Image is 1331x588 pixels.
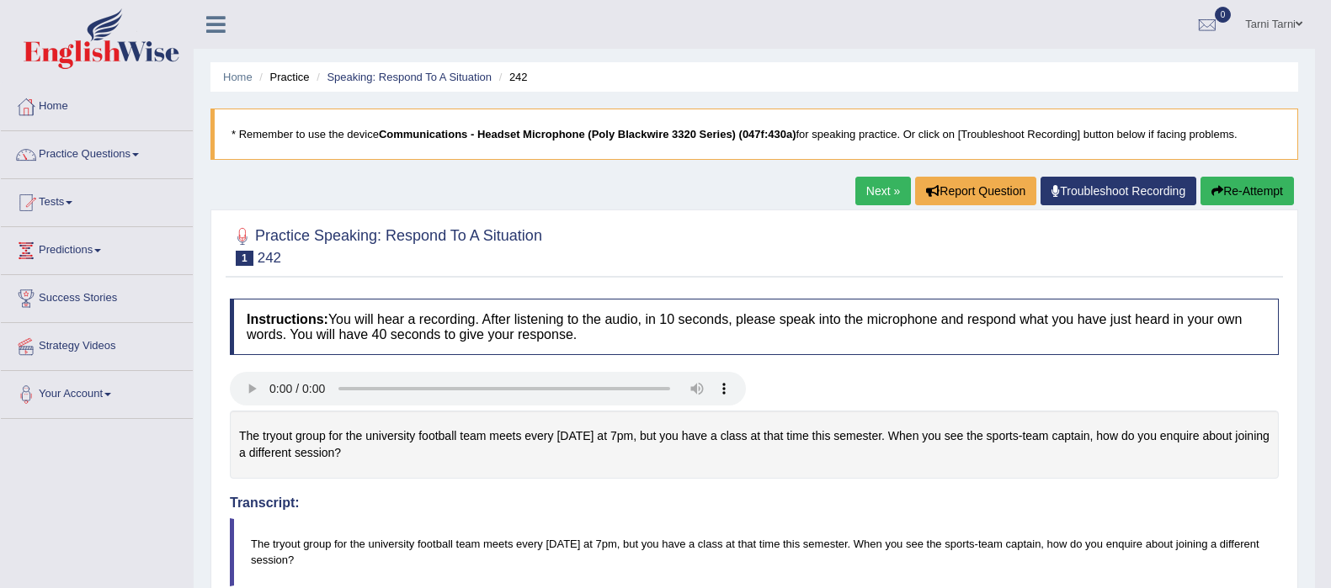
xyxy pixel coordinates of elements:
button: Re-Attempt [1201,177,1294,205]
h2: Practice Speaking: Respond To A Situation [230,224,542,266]
span: 1 [236,251,253,266]
a: Next » [855,177,911,205]
a: Practice Questions [1,131,193,173]
div: The tryout group for the university football team meets every [DATE] at 7pm, but you have a class... [230,411,1279,479]
b: Communications - Headset Microphone (Poly Blackwire 3320 Series) (047f:430a) [379,128,796,140]
blockquote: The tryout group for the university football team meets every [DATE] at 7pm, but you have a class... [230,518,1279,585]
a: Home [223,71,253,83]
blockquote: * Remember to use the device for speaking practice. Or click on [Troubleshoot Recording] button b... [210,109,1298,160]
a: Predictions [1,227,193,269]
li: 242 [495,69,528,85]
a: Your Account [1,371,193,413]
h4: You will hear a recording. After listening to the audio, in 10 seconds, please speak into the mic... [230,299,1279,355]
a: Success Stories [1,275,193,317]
a: Speaking: Respond To A Situation [327,71,492,83]
a: Tests [1,179,193,221]
button: Report Question [915,177,1036,205]
span: 0 [1215,7,1232,23]
small: 242 [258,250,281,266]
a: Troubleshoot Recording [1041,177,1196,205]
li: Practice [255,69,309,85]
a: Home [1,83,193,125]
b: Instructions: [247,312,328,326]
a: Strategy Videos [1,323,193,365]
